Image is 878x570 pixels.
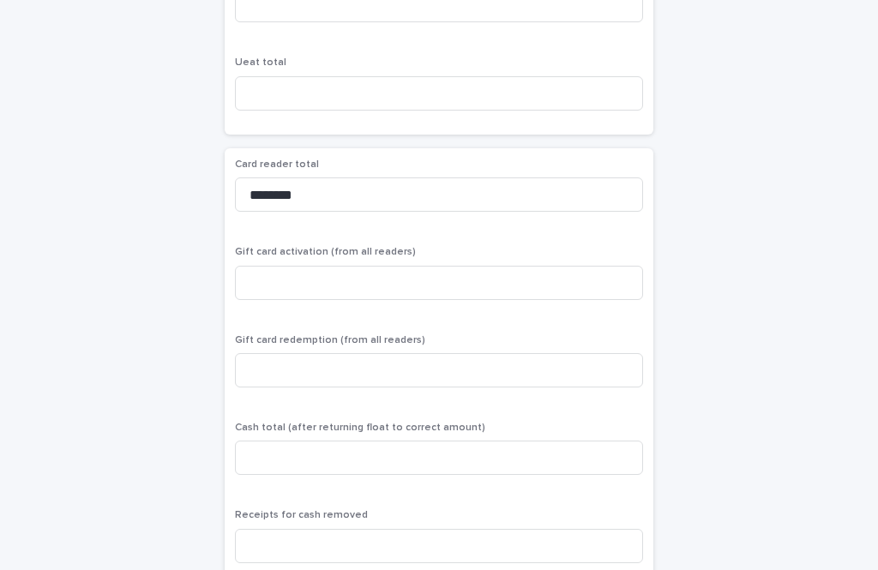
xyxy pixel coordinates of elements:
span: Cash total (after returning float to correct amount) [235,423,485,433]
span: Gift card activation (from all readers) [235,247,416,257]
span: Receipts for cash removed [235,510,368,520]
span: Gift card redemption (from all readers) [235,335,425,345]
span: Ueat total [235,57,286,68]
span: Card reader total [235,159,319,170]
